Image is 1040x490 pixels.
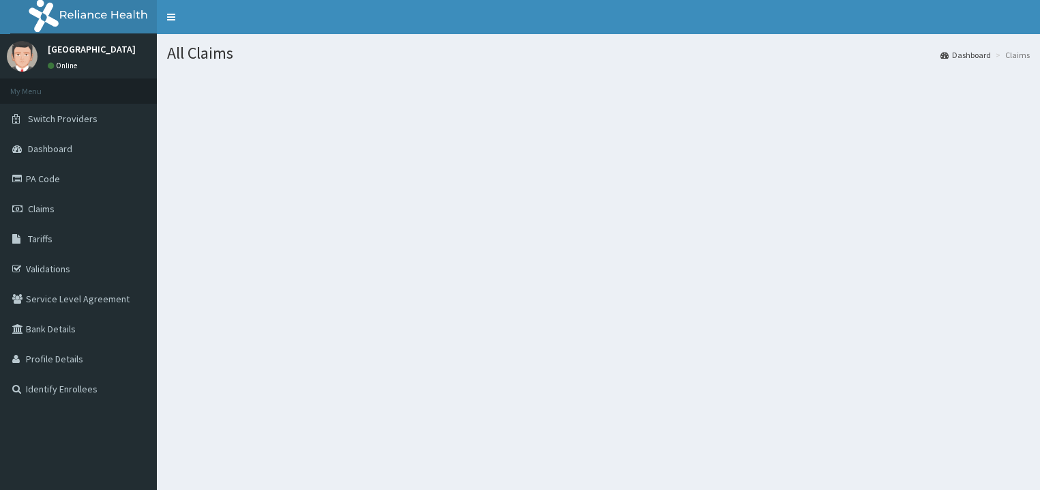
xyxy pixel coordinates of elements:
[28,113,98,125] span: Switch Providers
[7,41,38,72] img: User Image
[28,203,55,215] span: Claims
[48,44,136,54] p: [GEOGRAPHIC_DATA]
[48,61,80,70] a: Online
[992,49,1030,61] li: Claims
[167,44,1030,62] h1: All Claims
[940,49,991,61] a: Dashboard
[28,233,53,245] span: Tariffs
[28,143,72,155] span: Dashboard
